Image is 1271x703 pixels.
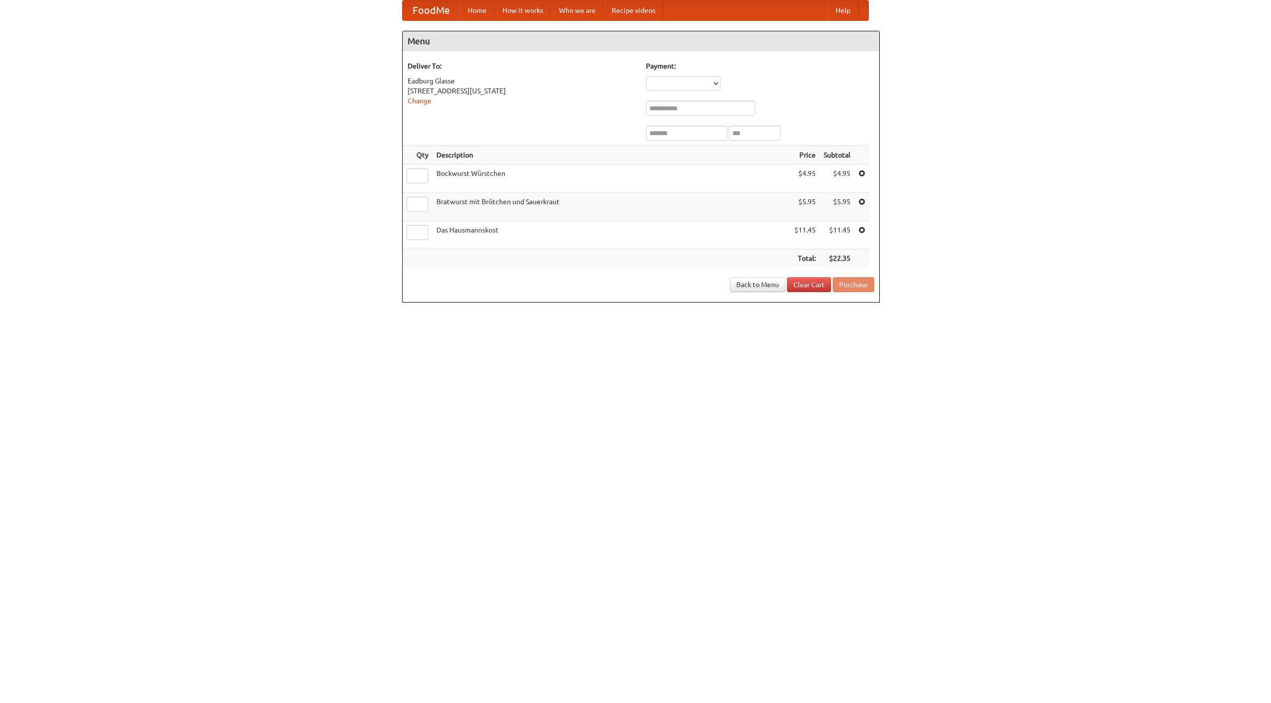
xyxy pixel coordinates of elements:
[604,0,663,20] a: Recipe videos
[790,249,820,268] th: Total:
[408,76,636,86] div: Eadburg Glasse
[787,277,831,292] a: Clear Cart
[432,193,790,221] td: Bratwurst mit Brötchen und Sauerkraut
[403,146,432,164] th: Qty
[730,277,785,292] a: Back to Menu
[833,277,874,292] button: Purchase
[790,193,820,221] td: $5.95
[432,164,790,193] td: Bockwurst Würstchen
[408,97,431,105] a: Change
[820,221,854,249] td: $11.45
[820,164,854,193] td: $4.95
[494,0,551,20] a: How it works
[408,86,636,96] div: [STREET_ADDRESS][US_STATE]
[551,0,604,20] a: Who we are
[403,0,460,20] a: FoodMe
[432,146,790,164] th: Description
[820,249,854,268] th: $22.35
[790,146,820,164] th: Price
[460,0,494,20] a: Home
[403,31,879,51] h4: Menu
[820,146,854,164] th: Subtotal
[790,221,820,249] td: $11.45
[828,0,858,20] a: Help
[646,61,874,71] h5: Payment:
[820,193,854,221] td: $5.95
[408,61,636,71] h5: Deliver To:
[790,164,820,193] td: $4.95
[432,221,790,249] td: Das Hausmannskost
